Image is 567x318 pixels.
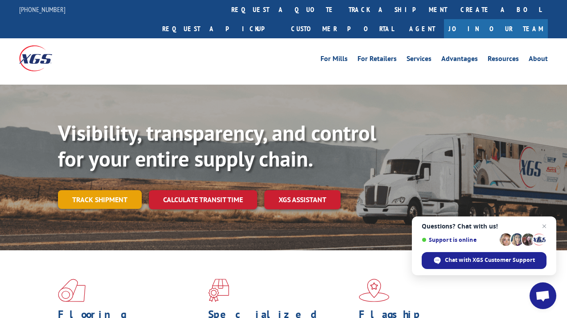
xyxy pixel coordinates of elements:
span: Support is online [422,236,497,243]
a: XGS ASSISTANT [264,190,341,209]
a: Agent [400,19,444,38]
div: Open chat [530,282,556,309]
img: xgs-icon-flagship-distribution-model-red [359,279,390,302]
img: xgs-icon-total-supply-chain-intelligence-red [58,279,86,302]
a: Advantages [441,55,478,65]
span: Chat with XGS Customer Support [445,256,535,264]
a: Request a pickup [156,19,284,38]
a: Track shipment [58,190,142,209]
a: Join Our Team [444,19,548,38]
a: Customer Portal [284,19,400,38]
span: Close chat [539,221,550,232]
a: Resources [488,55,519,65]
a: [PHONE_NUMBER] [19,5,66,14]
b: Visibility, transparency, and control for your entire supply chain. [58,119,376,172]
div: Chat with XGS Customer Support [422,252,546,269]
a: Calculate transit time [149,190,257,209]
img: xgs-icon-focused-on-flooring-red [208,279,229,302]
a: For Mills [320,55,348,65]
a: Services [407,55,431,65]
span: Questions? Chat with us! [422,223,546,230]
a: For Retailers [357,55,397,65]
a: About [529,55,548,65]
